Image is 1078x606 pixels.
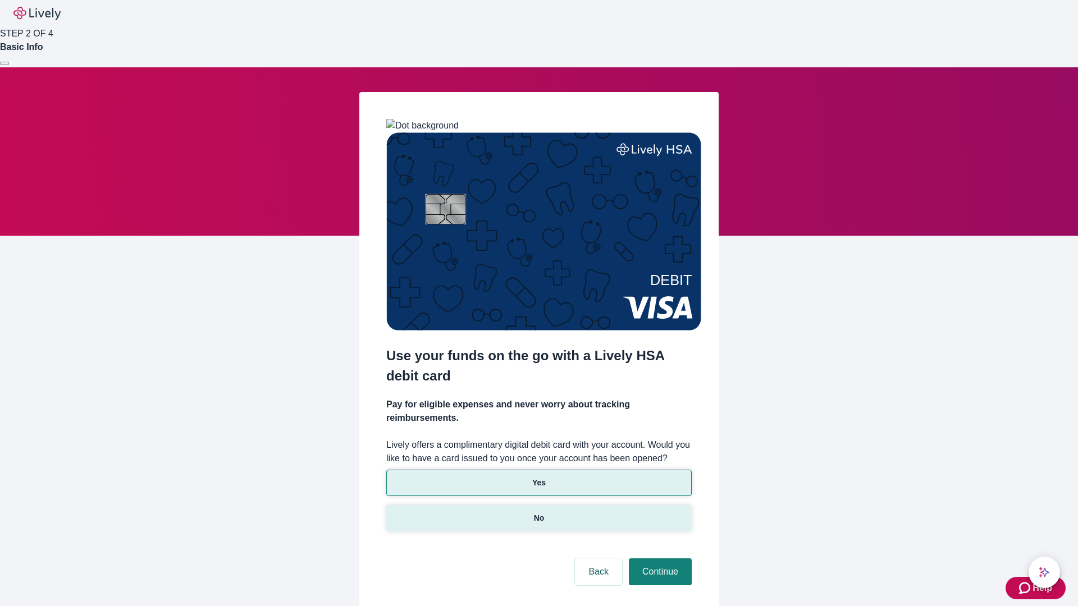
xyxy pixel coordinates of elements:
[386,505,692,531] button: No
[534,512,545,524] p: No
[575,558,622,585] button: Back
[386,132,701,330] img: Debit card
[1039,567,1050,578] svg: Lively AI Assistant
[1029,557,1060,588] button: chat
[386,470,692,496] button: Yes
[386,119,459,132] img: Dot background
[1033,581,1052,595] span: Help
[386,346,692,386] h2: Use your funds on the go with a Lively HSA debit card
[1006,577,1066,599] button: Zendesk support iconHelp
[386,398,692,425] h4: Pay for eligible expenses and never worry about tracking reimbursements.
[13,7,61,20] img: Lively
[386,438,692,465] label: Lively offers a complimentary digital debit card with your account. Would you like to have a card...
[1019,581,1033,595] svg: Zendesk support icon
[532,477,546,489] p: Yes
[629,558,692,585] button: Continue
